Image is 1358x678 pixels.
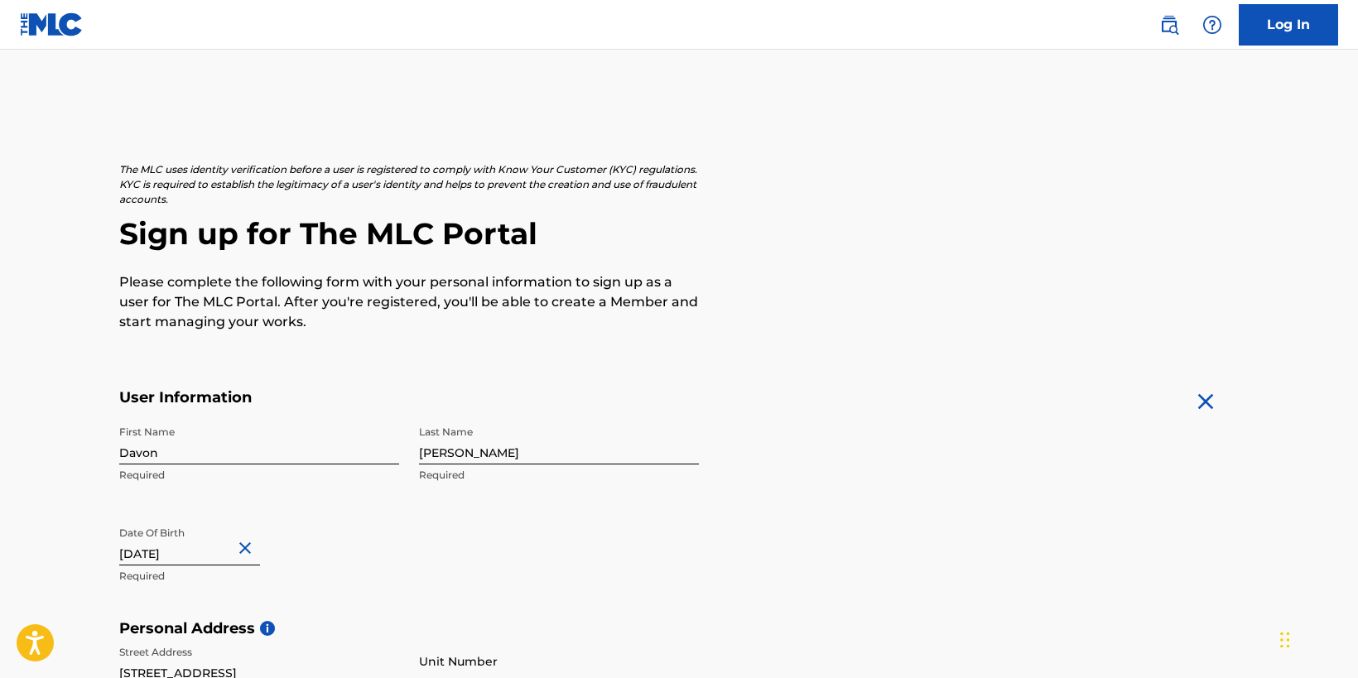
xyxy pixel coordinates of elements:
img: close [1192,388,1219,415]
p: Please complete the following form with your personal information to sign up as a user for The ML... [119,272,699,332]
button: Close [235,523,260,574]
div: Drag [1280,615,1290,665]
img: help [1202,15,1222,35]
img: MLC Logo [20,12,84,36]
p: Required [119,468,399,483]
p: Required [119,569,399,584]
img: search [1159,15,1179,35]
p: The MLC uses identity verification before a user is registered to comply with Know Your Customer ... [119,162,699,207]
span: i [260,621,275,636]
h5: User Information [119,388,699,407]
h2: Sign up for The MLC Portal [119,215,1239,252]
h5: Personal Address [119,619,1239,638]
p: Required [419,468,699,483]
div: Help [1196,8,1229,41]
a: Public Search [1153,8,1186,41]
iframe: Chat Widget [1275,599,1358,678]
a: Log In [1239,4,1338,46]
